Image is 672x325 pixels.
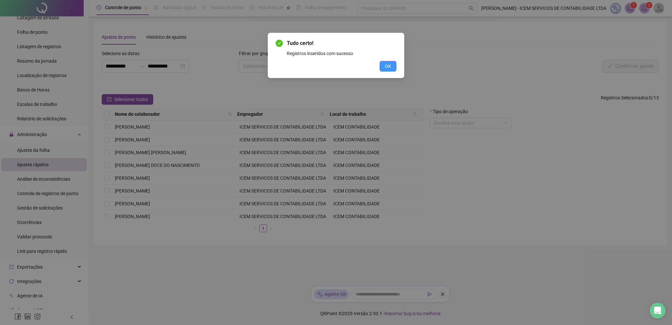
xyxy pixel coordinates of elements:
[650,303,665,318] div: Open Intercom Messenger
[287,39,396,47] span: Tudo certo!
[287,50,396,57] div: Registros inseridos com sucesso
[380,61,396,71] button: OK
[385,63,391,70] span: OK
[276,40,283,47] span: check-circle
